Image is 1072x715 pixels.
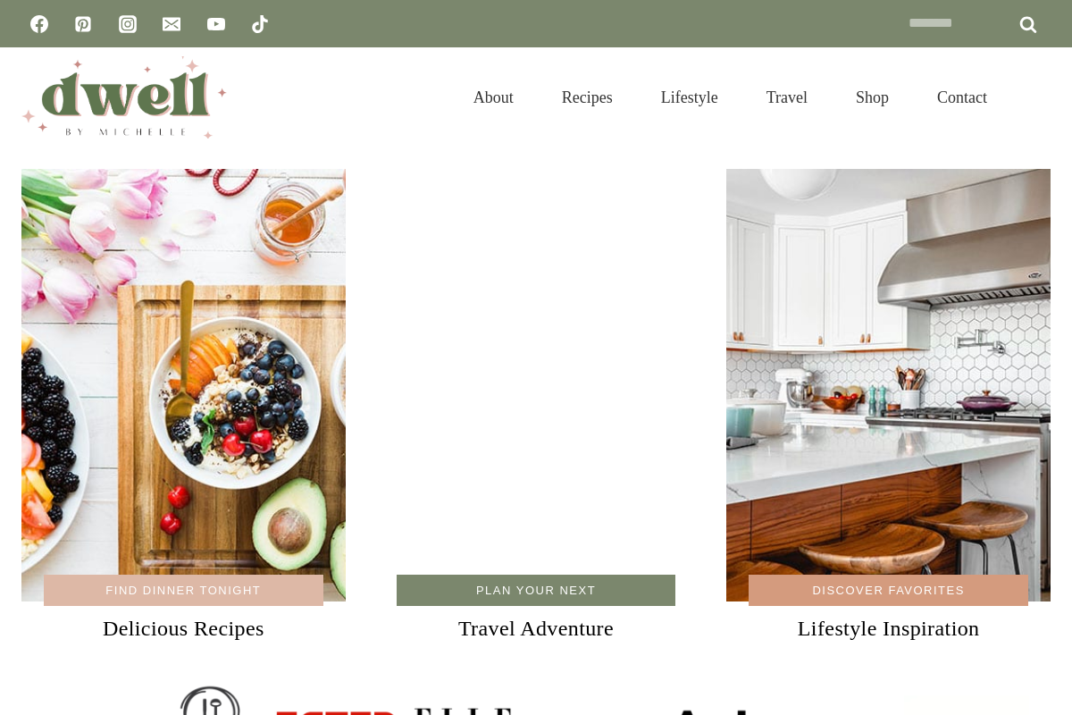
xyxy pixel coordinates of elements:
[198,6,234,42] a: YouTube
[449,66,538,129] a: About
[832,66,913,129] a: Shop
[538,66,637,129] a: Recipes
[21,56,227,139] img: DWELL by michelle
[110,6,146,42] a: Instagram
[154,6,189,42] a: Email
[21,6,57,42] a: Facebook
[637,66,742,129] a: Lifestyle
[913,66,1011,129] a: Contact
[65,6,101,42] a: Pinterest
[242,6,278,42] a: TikTok
[449,66,1011,129] nav: Primary Navigation
[1020,82,1051,113] button: View Search Form
[742,66,832,129] a: Travel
